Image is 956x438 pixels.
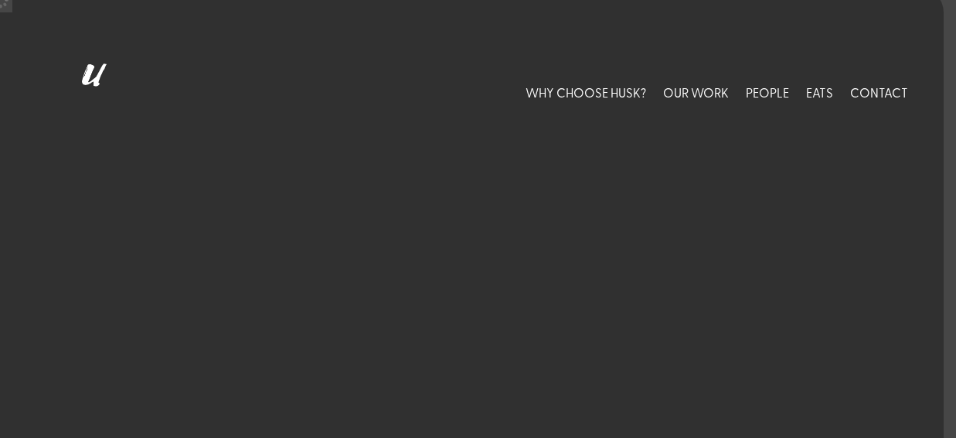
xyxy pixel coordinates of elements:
img: Husk logo [48,57,133,126]
a: PEOPLE [746,57,789,126]
a: EATS [806,57,833,126]
a: WHY CHOOSE HUSK? [526,57,646,126]
a: CONTACT [850,57,908,126]
a: OUR WORK [663,57,729,126]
